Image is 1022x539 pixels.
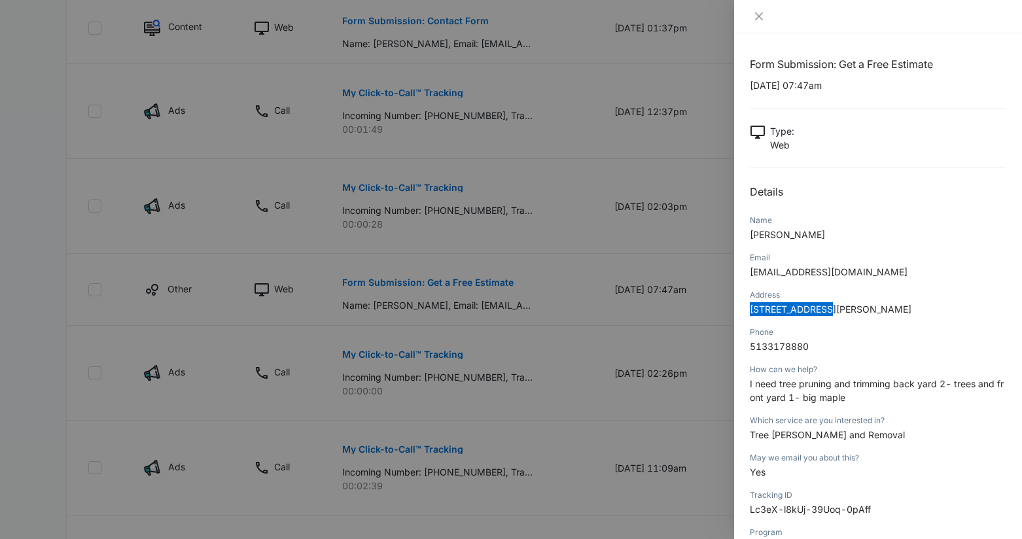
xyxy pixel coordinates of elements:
[750,452,1006,464] div: May we email you about this?
[750,415,1006,426] div: Which service are you interested in?
[750,364,1006,375] div: How can we help?
[750,184,1006,200] h2: Details
[750,489,1006,501] div: Tracking ID
[750,56,1006,72] h1: Form Submission: Get a Free Estimate
[750,289,1006,301] div: Address
[754,11,764,22] span: close
[750,527,1006,538] div: Program
[750,341,809,352] span: 5133178880
[750,78,1006,92] p: [DATE] 07:47am
[770,138,794,152] p: Web
[770,124,794,138] p: Type :
[750,304,911,315] span: [STREET_ADDRESS][PERSON_NAME]
[750,266,907,277] span: [EMAIL_ADDRESS][DOMAIN_NAME]
[750,504,871,515] span: Lc3eX-l8kUj-39Uoq-0pAff
[750,326,1006,338] div: Phone
[750,10,768,22] button: Close
[750,252,1006,264] div: Email
[750,229,825,240] span: [PERSON_NAME]
[750,378,1004,403] span: I need tree pruning and trimming back yard 2- trees and front yard 1- big maple
[750,215,1006,226] div: Name
[750,429,905,440] span: Tree [PERSON_NAME] and Removal
[750,466,766,478] span: Yes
